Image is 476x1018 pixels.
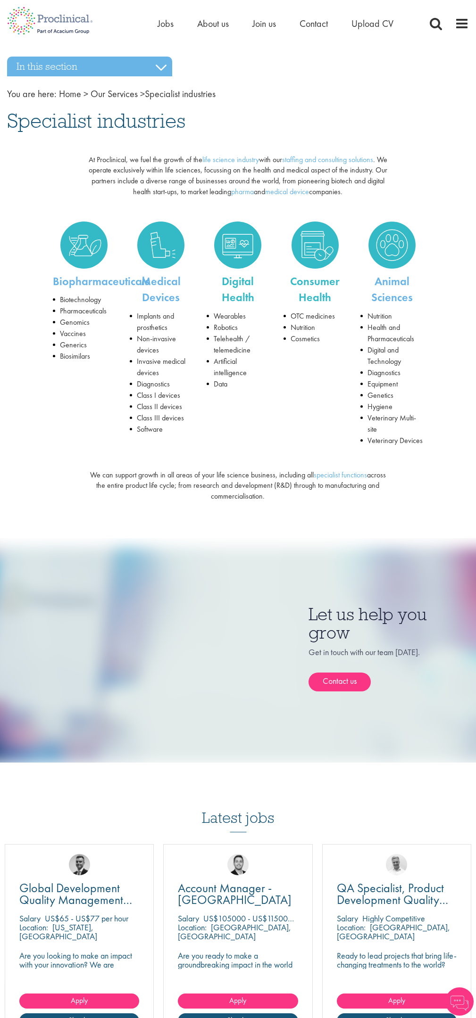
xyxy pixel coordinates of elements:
[53,222,116,269] a: Biopharmaceuticals
[207,356,269,378] li: Artificial intelligence
[178,922,207,933] span: Location:
[178,993,298,1009] a: Apply
[84,88,88,100] span: >
[130,333,192,356] li: Non-invasive devices
[351,17,393,30] a: Upload CV
[309,605,469,641] h3: Let us help you grow
[59,88,81,100] a: breadcrumb link to Home
[337,993,457,1009] a: Apply
[229,995,246,1005] span: Apply
[282,155,373,164] a: staffing and consulting solutions
[7,88,57,100] span: You are here:
[53,351,116,362] li: Biosimilars
[53,328,116,339] li: Vaccines
[265,187,309,197] a: medical device
[178,951,298,996] p: Are you ready to make a groundbreaking impact in the world of biotechnology? Join a growing compa...
[360,311,423,322] li: Nutrition
[207,273,269,306] p: Digital Health
[130,401,192,412] li: Class II devices
[360,322,423,345] li: Health and Pharmaceuticals
[19,951,139,1005] p: Are you looking to make an impact with your innovation? We are working with a well-established ph...
[45,913,128,924] p: US$65 - US$77 per hour
[60,222,108,269] img: Biopharmaceuticals
[362,913,425,924] p: Highly Competitive
[207,378,269,390] li: Data
[53,317,116,328] li: Genomics
[284,333,346,345] li: Cosmetics
[140,88,145,100] span: >
[130,311,192,333] li: Implants and prosthetics
[130,356,192,378] li: Invasive medical devices
[197,17,229,30] a: About us
[53,305,116,317] li: Pharmaceuticals
[207,311,269,322] li: Wearables
[130,222,192,269] a: Medical Devices
[337,880,448,919] span: QA Specialist, Product Development Quality (PDQ)
[309,673,371,691] a: Contact us
[19,993,139,1009] a: Apply
[71,995,88,1005] span: Apply
[360,401,423,412] li: Hygiene
[19,922,97,942] p: [US_STATE], [GEOGRAPHIC_DATA]
[337,882,457,906] a: QA Specialist, Product Development Quality (PDQ)
[368,222,416,269] img: Animal Sciences
[386,854,407,875] img: Joshua Bye
[141,274,181,304] a: Medical Devices
[284,273,346,306] p: Consumer Health
[337,951,457,996] p: Ready to lead projects that bring life-changing treatments to the world? Join our client at the f...
[388,995,405,1005] span: Apply
[158,17,174,30] a: Jobs
[178,922,291,942] p: [GEOGRAPHIC_DATA], [GEOGRAPHIC_DATA]
[7,57,172,76] h3: In this section
[53,274,150,288] a: Biopharmaceuticals
[360,412,423,435] li: Veterinary Multi-site
[69,854,90,875] img: Alex Bill
[86,470,390,502] p: We can support growth in all areas of your life science business, including all across the entire...
[252,17,276,30] a: Join us
[309,646,469,691] div: Get in touch with our team [DATE].
[53,294,116,305] li: Biotechnology
[292,222,339,269] img: Consumer Health
[91,88,138,100] a: breadcrumb link to Our Services
[214,222,261,269] img: Digital Health
[227,854,249,875] img: Parker Jensen
[300,17,328,30] a: Contact
[445,987,474,1016] img: Chatbot
[19,913,41,924] span: Salary
[371,274,413,304] a: Animal Sciences
[130,424,192,435] li: Software
[337,913,358,924] span: Salary
[19,882,139,906] a: Global Development Quality Management (GCP)
[178,913,199,924] span: Salary
[360,378,423,390] li: Equipment
[360,435,423,446] li: Veterinary Devices
[59,88,216,100] span: Specialist industries
[360,390,423,401] li: Genetics
[202,155,259,164] a: life science industry
[360,345,423,367] li: Digital and Technology
[337,922,366,933] span: Location:
[19,922,48,933] span: Location:
[130,378,192,390] li: Diagnostics
[202,786,275,832] h3: Latest jobs
[231,187,254,197] a: pharma
[86,155,390,197] p: At Proclinical, we fuel the growth of the with our . We operate exclusively within life sciences,...
[130,412,192,424] li: Class III devices
[137,222,184,269] img: Medical Devices
[337,922,450,942] p: [GEOGRAPHIC_DATA], [GEOGRAPHIC_DATA]
[284,311,346,322] li: OTC medicines
[130,390,192,401] li: Class I devices
[207,333,269,356] li: Telehealth / telemedicine
[207,322,269,333] li: Robotics
[178,880,292,908] span: Account Manager - [GEOGRAPHIC_DATA]
[360,367,423,378] li: Diagnostics
[178,882,298,906] a: Account Manager - [GEOGRAPHIC_DATA]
